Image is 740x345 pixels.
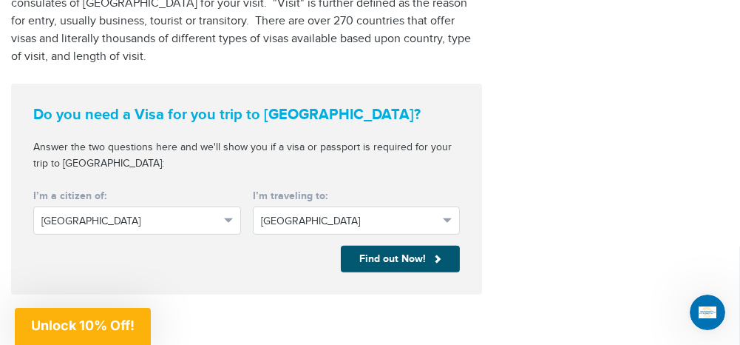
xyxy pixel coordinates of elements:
button: [GEOGRAPHIC_DATA] [253,207,461,235]
iframe: Intercom live chat [690,295,725,330]
label: I’m traveling to: [253,189,461,204]
label: I’m a citizen of: [33,189,241,204]
p: Answer the two questions here and we'll show you if a visa or passport is required for your trip ... [33,140,460,172]
span: [GEOGRAPHIC_DATA] [41,214,220,229]
div: Unlock 10% Off! [15,308,151,345]
span: Unlock 10% Off! [31,318,135,333]
button: [GEOGRAPHIC_DATA] [33,207,241,235]
button: Find out Now! [341,246,460,272]
span: [GEOGRAPHIC_DATA] [261,214,439,229]
strong: Do you need a Visa for you trip to [GEOGRAPHIC_DATA]? [33,106,460,124]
